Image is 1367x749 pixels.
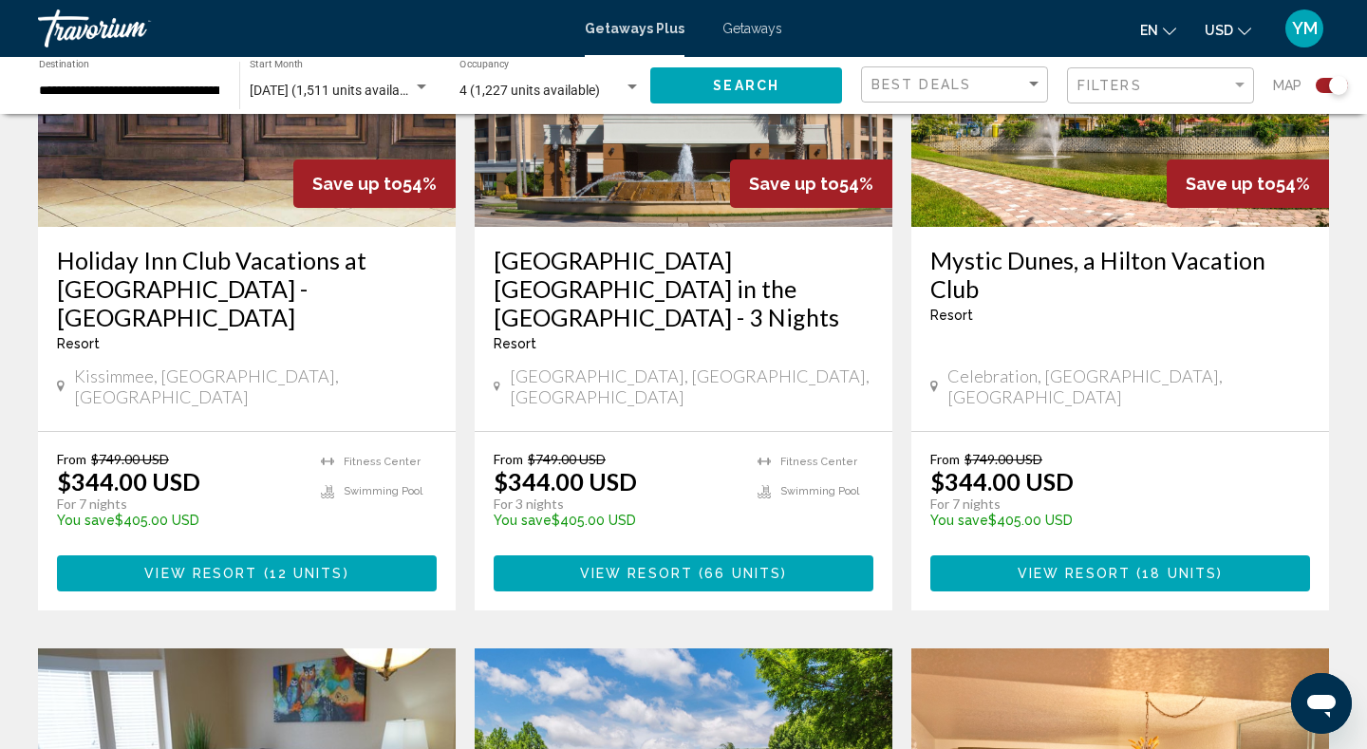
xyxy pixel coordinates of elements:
span: From [494,451,523,467]
span: Search [713,79,779,94]
span: Resort [930,308,973,323]
span: 4 (1,227 units available) [459,83,600,98]
mat-select: Sort by [871,77,1042,93]
div: 54% [730,159,892,208]
span: Save up to [1186,174,1276,194]
p: $344.00 USD [930,467,1074,496]
span: $749.00 USD [91,451,169,467]
span: Filters [1077,78,1142,93]
span: Fitness Center [344,456,421,468]
button: View Resort(66 units) [494,555,873,590]
p: For 7 nights [57,496,302,513]
p: $344.00 USD [494,467,637,496]
p: $405.00 USD [930,513,1291,528]
button: Change currency [1205,16,1251,44]
a: Travorium [38,9,566,47]
span: View Resort [1018,567,1131,582]
span: Swimming Pool [780,485,859,497]
span: From [930,451,960,467]
span: $749.00 USD [964,451,1042,467]
span: Resort [494,336,536,351]
a: Getaways Plus [585,21,684,36]
button: View Resort(12 units) [57,555,437,590]
span: Map [1273,72,1301,99]
p: $405.00 USD [57,513,302,528]
span: ( ) [693,567,787,582]
iframe: Button to launch messaging window [1291,673,1352,734]
span: View Resort [580,567,693,582]
span: Celebration, [GEOGRAPHIC_DATA], [GEOGRAPHIC_DATA] [947,365,1310,407]
span: Swimming Pool [344,485,422,497]
a: Getaways [722,21,782,36]
span: 12 units [270,567,344,582]
span: You save [494,513,552,528]
span: You save [930,513,988,528]
span: ( ) [1131,567,1223,582]
span: [GEOGRAPHIC_DATA], [GEOGRAPHIC_DATA], [GEOGRAPHIC_DATA] [510,365,873,407]
span: You save [57,513,115,528]
span: $749.00 USD [528,451,606,467]
div: 54% [293,159,456,208]
p: For 7 nights [930,496,1291,513]
span: From [57,451,86,467]
p: $405.00 USD [494,513,739,528]
span: en [1140,23,1158,38]
a: [GEOGRAPHIC_DATA] [GEOGRAPHIC_DATA] in the [GEOGRAPHIC_DATA] - 3 Nights [494,246,873,331]
p: $344.00 USD [57,467,200,496]
span: USD [1205,23,1233,38]
a: Holiday Inn Club Vacations at [GEOGRAPHIC_DATA] - [GEOGRAPHIC_DATA] [57,246,437,331]
button: Search [650,67,842,103]
button: User Menu [1280,9,1329,48]
span: 66 units [704,567,781,582]
span: Best Deals [871,77,971,92]
button: View Resort(18 units) [930,555,1310,590]
span: View Resort [144,567,257,582]
span: Save up to [312,174,403,194]
div: 54% [1167,159,1329,208]
a: Mystic Dunes, a Hilton Vacation Club [930,246,1310,303]
span: ( ) [257,567,348,582]
span: Kissimmee, [GEOGRAPHIC_DATA], [GEOGRAPHIC_DATA] [74,365,437,407]
span: [DATE] (1,511 units available) [250,83,421,98]
button: Change language [1140,16,1176,44]
span: YM [1292,19,1318,38]
span: 18 units [1142,567,1217,582]
button: Filter [1067,66,1254,105]
span: Fitness Center [780,456,857,468]
span: Save up to [749,174,839,194]
span: Resort [57,336,100,351]
p: For 3 nights [494,496,739,513]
